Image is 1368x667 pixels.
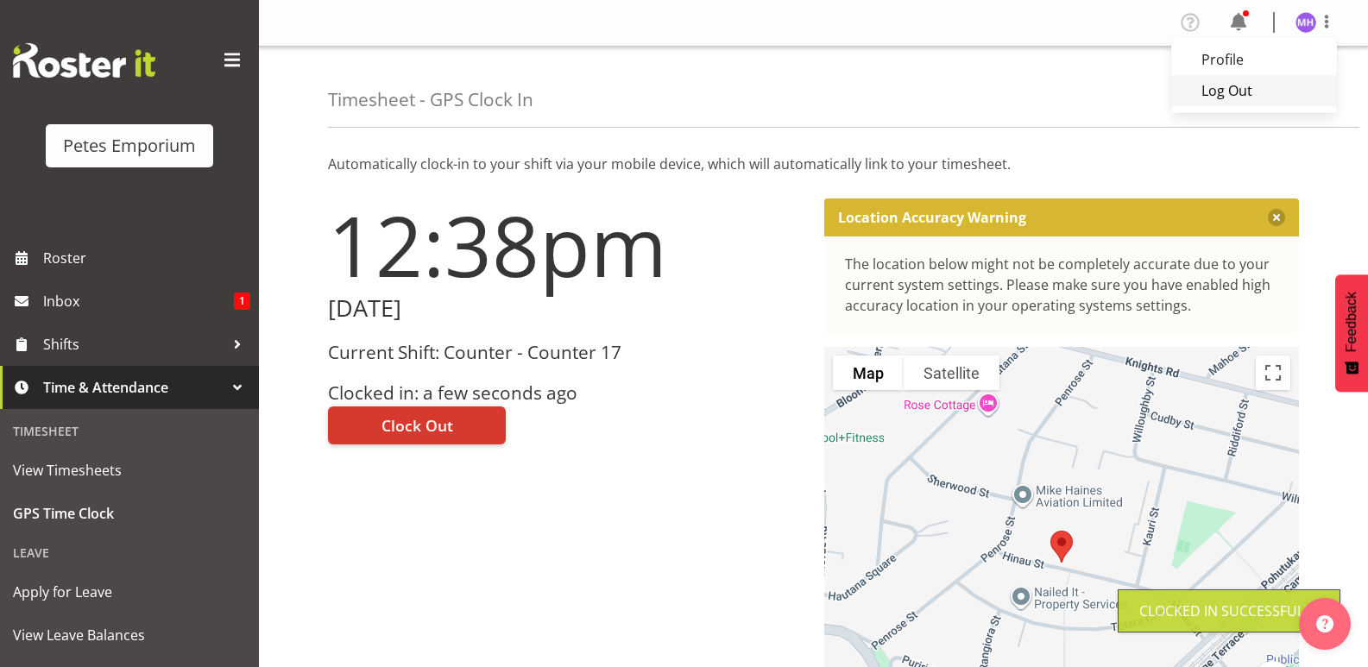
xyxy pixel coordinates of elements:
[13,500,246,526] span: GPS Time Clock
[13,457,246,483] span: View Timesheets
[1268,209,1285,226] button: Close message
[1171,44,1337,75] a: Profile
[1316,615,1333,632] img: help-xxl-2.png
[63,133,196,159] div: Petes Emporium
[234,293,250,310] span: 1
[4,413,255,449] div: Timesheet
[1256,356,1290,390] button: Toggle fullscreen view
[838,209,1026,226] p: Location Accuracy Warning
[328,295,804,322] h2: [DATE]
[904,356,999,390] button: Show satellite imagery
[13,622,246,648] span: View Leave Balances
[328,154,1299,174] p: Automatically clock-in to your shift via your mobile device, which will automatically link to you...
[13,43,155,78] img: Rosterit website logo
[328,383,804,403] h3: Clocked in: a few seconds ago
[328,90,533,110] h4: Timesheet - GPS Clock In
[43,288,234,314] span: Inbox
[13,579,246,605] span: Apply for Leave
[1139,601,1319,621] div: Clocked in Successfully
[1344,292,1359,352] span: Feedback
[1296,12,1316,33] img: mackenzie-halford4471.jpg
[43,245,250,271] span: Roster
[845,254,1279,316] div: The location below might not be completely accurate due to your current system settings. Please m...
[4,492,255,535] a: GPS Time Clock
[328,343,804,362] h3: Current Shift: Counter - Counter 17
[4,614,255,657] a: View Leave Balances
[4,570,255,614] a: Apply for Leave
[1171,75,1337,106] a: Log Out
[43,374,224,400] span: Time & Attendance
[4,535,255,570] div: Leave
[43,331,224,357] span: Shifts
[1335,274,1368,392] button: Feedback - Show survey
[4,449,255,492] a: View Timesheets
[381,414,453,437] span: Clock Out
[328,406,506,444] button: Clock Out
[833,356,904,390] button: Show street map
[328,198,804,292] h1: 12:38pm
